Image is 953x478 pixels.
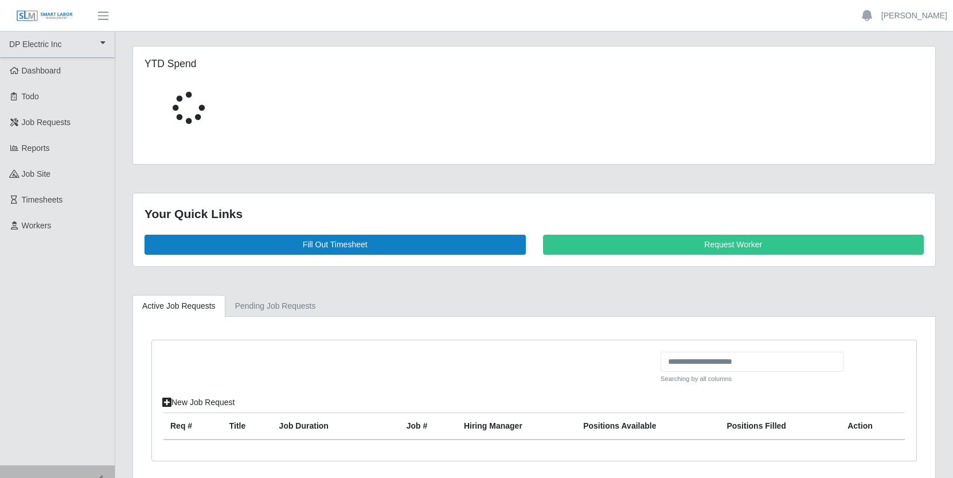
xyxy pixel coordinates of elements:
small: Searching by all columns [661,374,844,384]
a: [PERSON_NAME] [881,10,947,22]
th: Hiring Manager [457,413,576,440]
th: Positions Filled [720,413,841,440]
img: SLM Logo [16,10,73,22]
span: Workers [22,221,52,230]
th: Action [841,413,905,440]
span: Timesheets [22,195,63,204]
th: Job Duration [272,413,377,440]
span: Reports [22,143,50,153]
th: Title [222,413,272,440]
span: Job Requests [22,118,71,127]
h5: YTD Spend [144,58,393,70]
th: Job # [400,413,457,440]
th: Positions Available [576,413,720,440]
a: Pending Job Requests [225,295,326,317]
span: Todo [22,92,39,101]
a: Request Worker [543,235,924,255]
span: Dashboard [22,66,61,75]
div: Your Quick Links [144,205,924,223]
span: job site [22,169,51,178]
a: Fill Out Timesheet [144,235,526,255]
th: Req # [163,413,222,440]
a: New Job Request [155,392,243,413]
a: Active Job Requests [132,295,225,317]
